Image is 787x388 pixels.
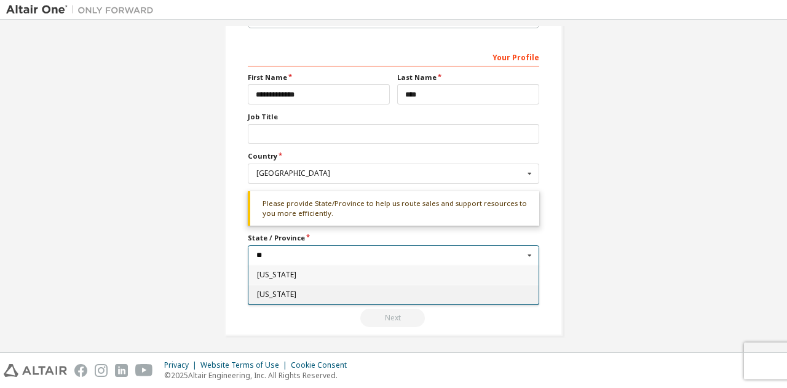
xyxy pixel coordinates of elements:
img: altair_logo.svg [4,364,67,377]
label: Job Title [248,112,539,122]
label: Country [248,151,539,161]
label: State / Province [248,233,539,243]
span: [US_STATE] [257,271,531,279]
span: [US_STATE] [257,291,531,298]
img: instagram.svg [95,364,108,377]
div: Website Terms of Use [200,360,291,370]
div: Privacy [164,360,200,370]
label: First Name [248,73,390,82]
div: Cookie Consent [291,360,354,370]
div: Your Profile [248,47,539,66]
p: © 2025 Altair Engineering, Inc. All Rights Reserved. [164,370,354,381]
img: linkedin.svg [115,364,128,377]
label: Last Name [397,73,539,82]
div: Read and acccept EULA to continue [248,309,539,327]
img: facebook.svg [74,364,87,377]
div: [GEOGRAPHIC_DATA] [256,170,524,177]
img: youtube.svg [135,364,153,377]
img: Altair One [6,4,160,16]
div: Please provide State/Province to help us route sales and support resources to you more efficiently. [248,191,539,226]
